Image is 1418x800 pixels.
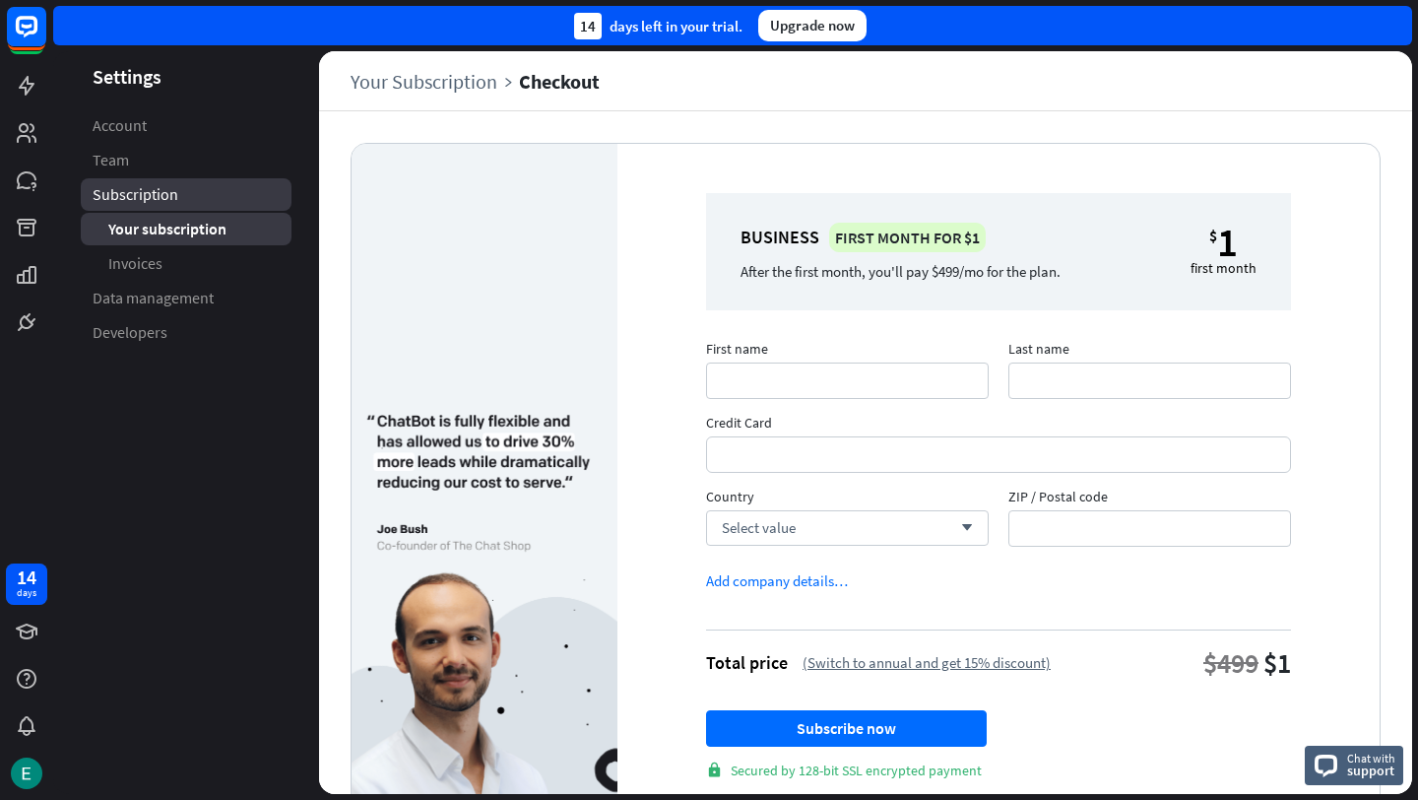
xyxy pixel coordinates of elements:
[758,10,867,41] div: Upgrade now
[741,262,1061,281] div: After the first month, you'll pay $499/mo for the plan.
[706,488,989,510] span: Country
[1209,226,1217,259] small: $
[81,178,291,211] a: Subscription
[803,653,1051,672] div: (Switch to annual and get 15% discount)
[81,316,291,349] a: Developers
[1263,645,1291,681] div: $1
[93,115,147,136] span: Account
[722,518,796,537] span: Select value
[706,762,1291,779] div: Secured by 128-bit SSL encrypted payment
[16,8,75,67] button: Open LiveChat chat widget
[706,571,848,590] div: Add company details…
[1347,762,1395,779] span: support
[574,13,742,39] div: days left in your trial.
[706,340,989,363] span: First name
[93,184,178,205] span: Subscription
[574,13,602,39] div: 14
[1217,226,1238,259] div: 1
[706,363,989,399] input: First name
[93,322,167,343] span: Developers
[1008,488,1291,510] span: ZIP / Postal code
[706,414,1291,436] span: Credit Card
[951,522,973,534] i: arrow_down
[108,219,226,239] span: Your subscription
[706,762,723,778] i: lock
[93,288,214,308] span: Data management
[6,564,47,605] a: 14 days
[706,710,987,747] button: Subscribe now
[81,282,291,314] a: Data management
[81,247,291,280] a: Invoices
[519,70,600,93] div: Checkout
[93,150,129,170] span: Team
[1008,363,1291,399] input: Last name
[17,586,36,600] div: days
[81,144,291,176] a: Team
[721,437,1276,472] iframe: Billing information
[351,70,519,93] a: Your Subscription
[706,651,788,674] div: Total price
[741,223,1061,252] div: Business
[81,109,291,142] a: Account
[829,223,986,252] div: First month for $1
[17,568,36,586] div: 14
[1008,340,1291,363] span: Last name
[1191,259,1257,277] div: first month
[1008,510,1291,547] input: ZIP / Postal code
[108,253,162,274] span: Invoices
[1347,749,1395,767] span: Chat with
[53,63,319,90] header: Settings
[1203,645,1258,681] div: $499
